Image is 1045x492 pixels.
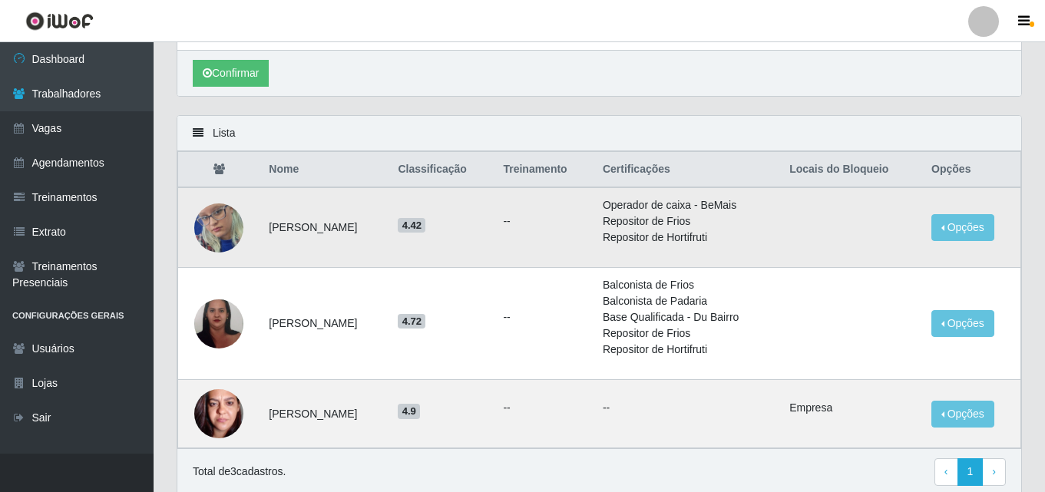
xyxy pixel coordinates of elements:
[957,458,984,486] a: 1
[603,229,771,246] li: Repositor de Hortifruti
[25,12,94,31] img: CoreUI Logo
[603,342,771,358] li: Repositor de Hortifruti
[789,400,913,416] li: Empresa
[603,197,771,213] li: Operador de caixa - BeMais
[503,213,584,229] ul: --
[193,60,269,87] button: Confirmar
[260,380,389,448] td: [PERSON_NAME]
[603,400,771,416] p: --
[193,464,286,480] p: Total de 3 cadastros.
[934,458,958,486] a: Previous
[603,213,771,229] li: Repositor de Frios
[177,116,1021,151] div: Lista
[931,401,994,428] button: Opções
[931,214,994,241] button: Opções
[398,218,425,233] span: 4.42
[603,309,771,325] li: Base Qualificada - Du Bairro
[780,152,922,188] th: Locais do Bloqueio
[194,174,243,280] img: 1751983105280.jpeg
[603,325,771,342] li: Repositor de Frios
[389,152,494,188] th: Classificação
[603,293,771,309] li: Balconista de Padaria
[503,309,584,325] ul: --
[982,458,1006,486] a: Next
[934,458,1006,486] nav: pagination
[260,152,389,188] th: Nome
[992,465,996,477] span: ›
[260,268,389,380] td: [PERSON_NAME]
[194,291,243,356] img: 1699786098408.jpeg
[194,363,243,464] img: 1673270357596.jpeg
[494,152,594,188] th: Treinamento
[603,277,771,293] li: Balconista de Frios
[944,465,948,477] span: ‹
[398,314,425,329] span: 4.72
[594,152,780,188] th: Certificações
[260,187,389,268] td: [PERSON_NAME]
[398,404,420,419] span: 4.9
[922,152,1020,188] th: Opções
[931,310,994,337] button: Opções
[503,400,584,416] ul: --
